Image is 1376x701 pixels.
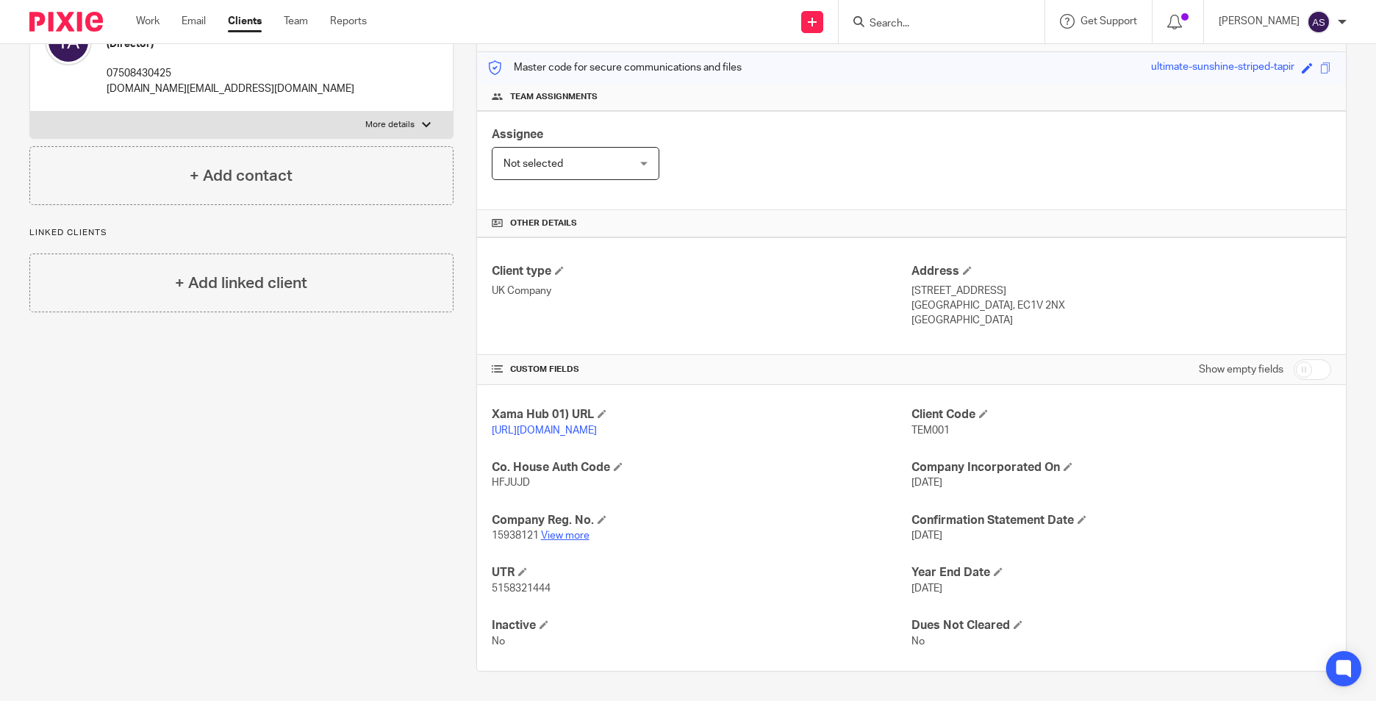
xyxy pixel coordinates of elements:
[365,119,415,131] p: More details
[492,478,530,488] span: HFJUJD
[492,531,539,541] span: 15938121
[492,284,911,298] p: UK Company
[911,264,1331,279] h4: Address
[136,14,160,29] a: Work
[284,14,308,29] a: Team
[911,425,950,436] span: TEM001
[911,284,1331,298] p: [STREET_ADDRESS]
[492,513,911,528] h4: Company Reg. No.
[330,14,367,29] a: Reports
[911,531,942,541] span: [DATE]
[107,37,354,51] h5: (Director)
[1151,60,1294,76] div: ultimate-sunshine-striped-tapir
[510,218,577,229] span: Other details
[911,478,942,488] span: [DATE]
[911,298,1331,313] p: [GEOGRAPHIC_DATA], EC1V 2NX
[1307,10,1330,34] img: svg%3E
[492,264,911,279] h4: Client type
[1219,14,1300,29] p: [PERSON_NAME]
[492,583,551,594] span: 5158321444
[107,82,354,96] p: [DOMAIN_NAME][EMAIL_ADDRESS][DOMAIN_NAME]
[911,313,1331,328] p: [GEOGRAPHIC_DATA]
[510,91,598,103] span: Team assignments
[492,565,911,580] h4: UTR
[107,66,354,81] p: 07508430425
[911,636,925,647] span: No
[29,12,103,32] img: Pixie
[492,407,911,423] h4: Xama Hub 01) URL
[1081,16,1137,26] span: Get Support
[492,460,911,475] h4: Co. House Auth Code
[504,159,563,169] span: Not selected
[911,565,1331,580] h4: Year End Date
[911,583,942,594] span: [DATE]
[175,272,307,295] h4: + Add linked client
[228,14,262,29] a: Clients
[868,18,1000,31] input: Search
[29,227,454,239] p: Linked clients
[492,364,911,375] h4: CUSTOM FIELDS
[492,636,505,647] span: No
[182,14,206,29] a: Email
[488,60,742,75] p: Master code for secure communications and files
[541,531,590,541] a: View more
[911,407,1331,423] h4: Client Code
[492,129,543,140] span: Assignee
[190,165,293,187] h4: + Add contact
[911,513,1331,528] h4: Confirmation Statement Date
[911,618,1331,633] h4: Dues Not Cleared
[911,460,1331,475] h4: Company Incorporated On
[492,618,911,633] h4: Inactive
[492,425,597,436] a: [URL][DOMAIN_NAME]
[1199,362,1283,377] label: Show empty fields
